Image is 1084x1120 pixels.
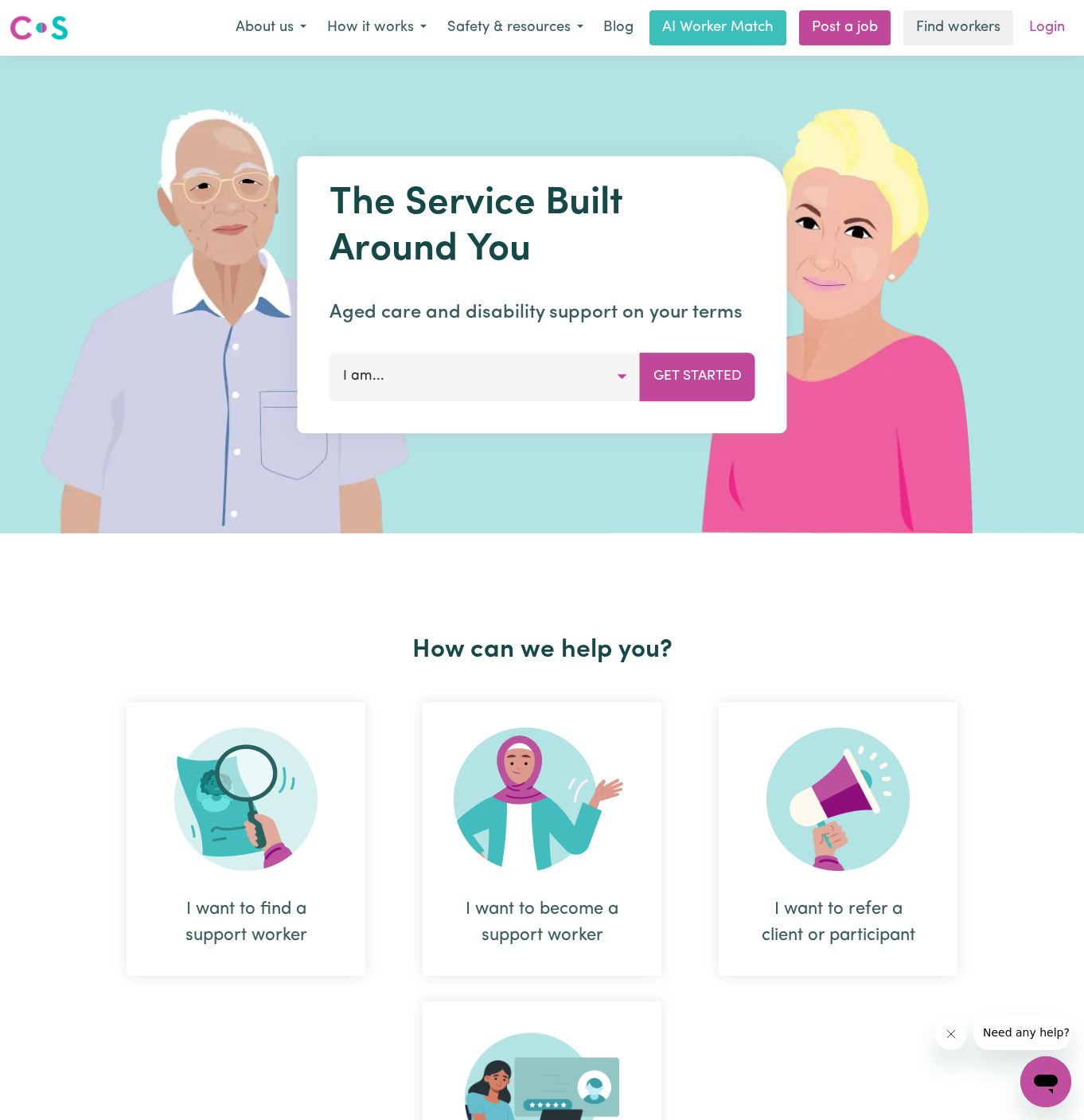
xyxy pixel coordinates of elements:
[127,702,365,976] div: I want to find a support worker
[317,11,437,45] button: How it works
[10,14,68,42] img: Careseekers logo
[594,10,643,45] a: Blog
[640,353,755,400] button: Get Started
[461,896,623,949] div: I want to become a support worker
[757,896,919,949] div: I want to refer a client or participant
[1020,10,1074,45] a: Login
[766,728,910,871] img: Refer
[903,10,1013,45] a: Find workers
[454,728,630,871] img: Become Worker
[165,896,327,949] div: I want to find a support worker
[423,702,661,976] div: I want to become a support worker
[329,181,755,273] h1: The Service Built Around You
[98,635,986,665] h2: How can we help you?
[225,11,317,45] button: About us
[329,299,755,327] p: Aged care and disability support on your terms
[935,1018,967,1050] iframe: Close message
[649,10,786,45] a: AI Worker Match
[719,702,957,976] div: I want to refer a client or participant
[973,1015,1071,1050] iframe: Message from company
[799,10,891,45] a: Post a job
[174,728,318,871] img: Search
[10,10,68,46] a: Careseekers logo
[329,353,641,400] button: I am...
[1020,1056,1071,1107] iframe: Button to launch messaging window
[437,11,594,45] button: Safety & resources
